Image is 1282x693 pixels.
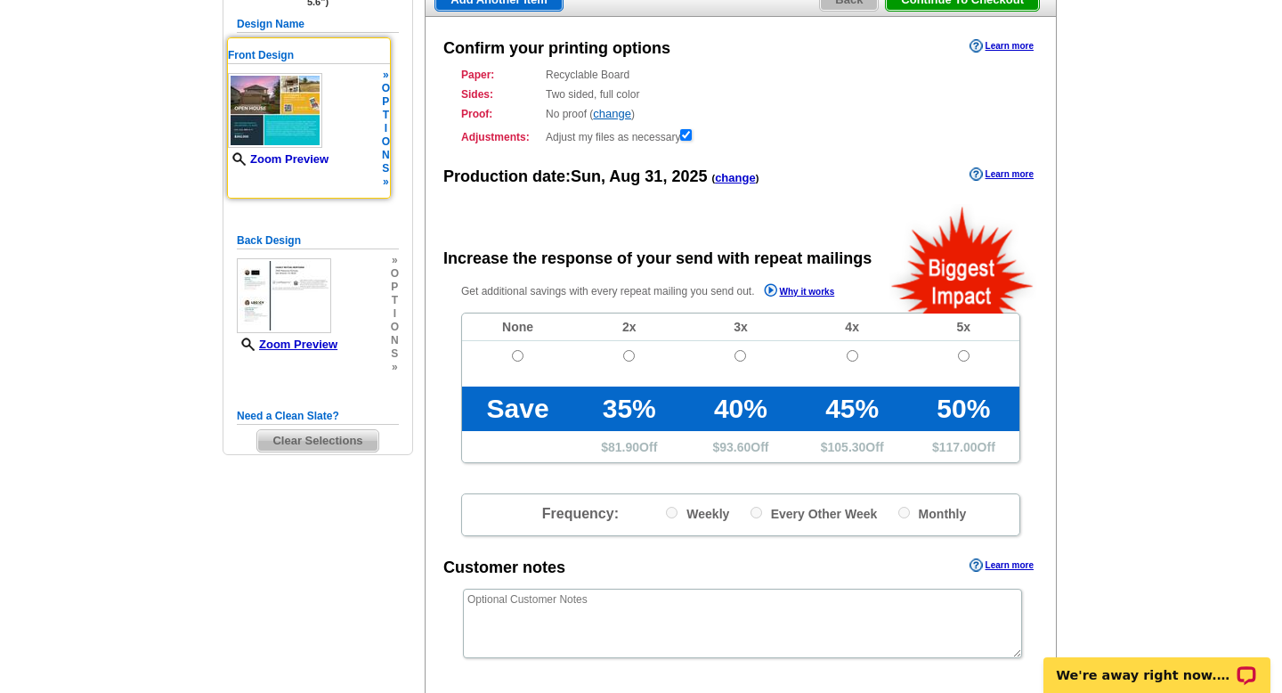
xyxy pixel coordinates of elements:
[237,258,331,333] img: small-thumb.jpg
[443,166,759,189] div: Production date:
[461,281,872,302] p: Get additional savings with every repeat mailing you send out.
[970,558,1034,573] a: Learn more
[228,152,329,166] a: Zoom Preview
[461,67,540,83] strong: Paper:
[1032,637,1282,693] iframe: LiveChat chat widget
[645,167,667,185] span: 31,
[237,16,399,33] h5: Design Name
[382,135,390,149] span: o
[443,557,565,580] div: Customer notes
[461,126,1020,145] div: Adjust my files as necessary
[542,506,619,521] span: Frequency:
[685,314,796,341] td: 3x
[391,321,399,334] span: o
[461,129,540,145] strong: Adjustments:
[908,387,1019,431] td: 50%
[685,431,796,462] td: $ Off
[382,109,390,122] span: t
[257,430,377,452] span: Clear Selections
[609,167,640,185] span: Aug
[797,387,908,431] td: 45%
[443,37,670,61] div: Confirm your printing options
[573,387,685,431] td: 35%
[382,162,390,175] span: s
[939,440,978,454] span: 117.00
[898,507,910,518] input: Monthly
[391,307,399,321] span: i
[461,106,540,122] strong: Proof:
[828,440,866,454] span: 105.30
[711,173,759,183] span: ( )
[671,167,707,185] span: 2025
[461,67,1020,83] div: Recyclable Board
[382,149,390,162] span: n
[462,387,573,431] td: Save
[571,167,605,185] span: Sun,
[751,507,762,518] input: Every Other Week
[898,503,967,522] label: Monthly
[970,167,1034,182] a: Learn more
[908,314,1019,341] td: 5x
[237,232,399,249] h5: Back Design
[391,334,399,347] span: n
[461,106,1020,122] div: No proof ( )
[391,267,399,281] span: o
[666,507,678,518] input: Weekly
[443,248,872,271] div: Increase the response of your send with repeat mailings
[889,204,1036,314] img: biggestImpact.png
[391,361,399,374] span: »
[908,431,1019,462] td: $ Off
[237,338,337,351] a: Zoom Preview
[573,314,685,341] td: 2x
[797,431,908,462] td: $ Off
[382,95,390,109] span: p
[391,294,399,307] span: t
[715,171,756,184] a: change
[382,82,390,95] span: o
[237,408,399,425] h5: Need a Clean Slate?
[685,387,796,431] td: 40%
[573,431,685,462] td: $ Off
[666,503,729,522] label: Weekly
[391,254,399,267] span: »
[608,440,639,454] span: 81.90
[228,73,322,148] img: small-thumb.jpg
[719,440,751,454] span: 93.60
[382,69,390,82] span: »
[593,107,631,120] a: change
[391,281,399,294] span: p
[970,39,1034,53] a: Learn more
[751,503,878,522] label: Every Other Week
[382,122,390,135] span: i
[391,347,399,361] span: s
[797,314,908,341] td: 4x
[461,86,540,102] strong: Sides:
[382,175,390,189] span: »
[764,283,835,302] a: Why it works
[462,314,573,341] td: None
[461,86,1020,102] div: Two sided, full color
[228,47,390,64] h5: Front Design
